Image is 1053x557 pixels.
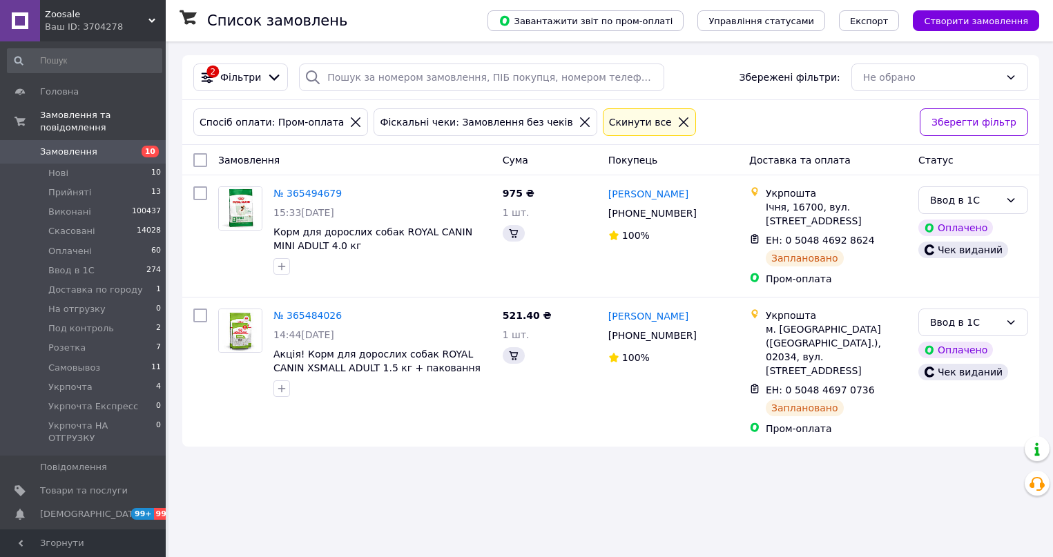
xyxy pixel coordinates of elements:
[156,303,161,315] span: 0
[40,508,142,520] span: [DEMOGRAPHIC_DATA]
[606,115,675,130] div: Cкинути все
[766,422,907,436] div: Пром-оплата
[920,108,1028,136] button: Зберегти фільтр
[48,167,68,179] span: Нові
[156,400,161,413] span: 0
[299,63,664,91] input: Пошук за номером замовлення, ПІБ покупця, номером телефону, Email, номером накладної
[766,186,907,200] div: Укрпошта
[40,485,128,497] span: Товари та послуги
[142,146,159,157] span: 10
[930,193,1000,208] div: Ввод в 1С
[766,309,907,322] div: Укрпошта
[218,155,280,166] span: Замовлення
[766,322,907,378] div: м. [GEOGRAPHIC_DATA] ([GEOGRAPHIC_DATA].), 02034, вул. [STREET_ADDRESS]
[766,235,875,246] span: ЕН: 0 5048 4692 8624
[156,284,161,296] span: 1
[40,146,97,158] span: Замовлення
[156,420,161,444] span: 0
[218,309,262,353] a: Фото товару
[151,186,161,199] span: 13
[40,461,107,473] span: Повідомлення
[48,420,156,444] span: Укрпочта НА ОТГРУЗКУ
[608,208,697,219] span: [PHONE_NUMBER]
[156,381,161,393] span: 4
[863,70,1000,85] div: Не обрано
[48,342,86,354] span: Розетка
[197,115,347,130] div: Спосіб оплати: Пром-оплата
[132,206,161,218] span: 100437
[918,242,1008,258] div: Чек виданий
[151,245,161,257] span: 60
[499,14,673,27] span: Завантажити звіт по пром-оплаті
[622,352,650,363] span: 100%
[739,70,840,84] span: Збережені фільтри:
[377,115,575,130] div: Фіскальні чеки: Замовлення без чеків
[503,188,534,199] span: 975 ₴
[913,10,1039,31] button: Створити замовлення
[48,225,95,237] span: Скасовані
[273,207,334,218] span: 15:33[DATE]
[156,322,161,335] span: 2
[503,329,530,340] span: 1 шт.
[45,8,148,21] span: Zoosale
[48,186,91,199] span: Прийняті
[48,264,95,277] span: Ввод в 1С
[503,310,552,321] span: 521.40 ₴
[40,86,79,98] span: Головна
[918,155,954,166] span: Статус
[273,310,342,321] a: № 365484026
[487,10,684,31] button: Завантажити звіт по пром-оплаті
[766,272,907,286] div: Пром-оплата
[48,303,106,315] span: На отгрузку
[766,384,875,395] span: ЕН: 0 5048 4697 0736
[503,155,528,166] span: Cума
[156,342,161,354] span: 7
[918,219,993,236] div: Оплачено
[899,14,1039,26] a: Створити замовлення
[131,508,154,520] span: 99+
[151,362,161,374] span: 11
[839,10,900,31] button: Експорт
[48,322,114,335] span: Под контроль
[40,109,166,134] span: Замовлення та повідомлення
[151,167,161,179] span: 10
[273,188,342,199] a: № 365494679
[45,21,166,33] div: Ваш ID: 3704278
[219,309,262,352] img: Фото товару
[850,16,889,26] span: Експорт
[503,207,530,218] span: 1 шт.
[608,330,697,341] span: [PHONE_NUMBER]
[218,186,262,231] a: Фото товару
[918,364,1008,380] div: Чек виданий
[708,16,814,26] span: Управління статусами
[931,115,1016,130] span: Зберегти фільтр
[48,381,93,393] span: Укрпочта
[918,342,993,358] div: Оплачено
[220,70,261,84] span: Фільтри
[7,48,162,73] input: Пошук
[273,329,334,340] span: 14:44[DATE]
[608,187,688,201] a: [PERSON_NAME]
[48,206,91,218] span: Виконані
[48,362,100,374] span: Самовывоз
[48,400,138,413] span: Укрпочта Експресс
[608,155,657,166] span: Покупець
[273,349,481,387] a: Акція! Корм для дорослих собак ROYAL CANIN XSMALL ADULT 1.5 кг + паковання 500 г у подарунок
[930,315,1000,330] div: Ввод в 1С
[48,284,143,296] span: Доставка по городу
[924,16,1028,26] span: Створити замовлення
[48,245,92,257] span: Оплачені
[749,155,851,166] span: Доставка та оплата
[697,10,825,31] button: Управління статусами
[219,187,262,230] img: Фото товару
[766,250,844,266] div: Заплановано
[137,225,161,237] span: 14028
[766,400,844,416] div: Заплановано
[766,200,907,228] div: Ічня, 16700, вул. [STREET_ADDRESS]
[608,309,688,323] a: [PERSON_NAME]
[273,226,472,251] a: Корм для дорослих собак ROYAL CANIN MINI ADULT 4.0 кг
[207,12,347,29] h1: Список замовлень
[622,230,650,241] span: 100%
